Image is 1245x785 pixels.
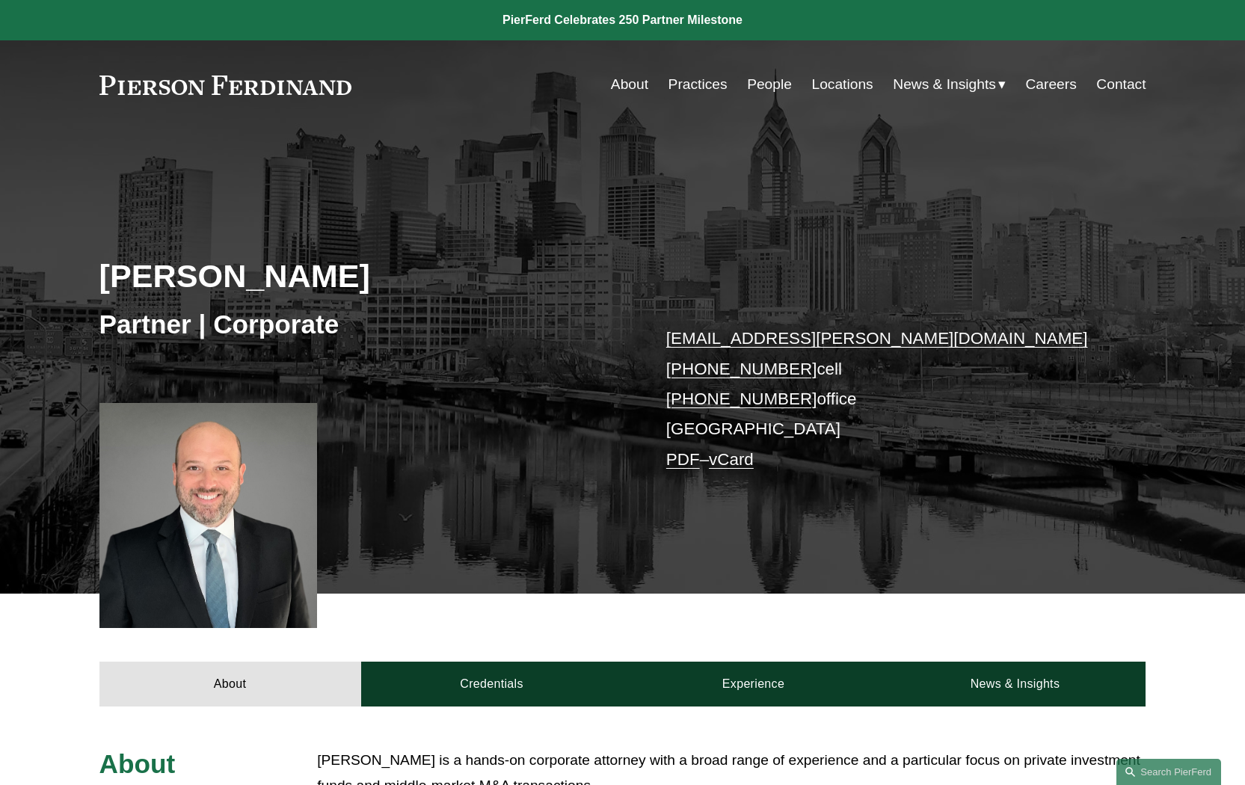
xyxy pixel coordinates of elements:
a: About [99,662,361,706]
a: Careers [1025,70,1076,99]
span: News & Insights [893,72,996,98]
h2: [PERSON_NAME] [99,256,623,295]
a: Locations [812,70,873,99]
a: People [747,70,792,99]
a: Contact [1096,70,1146,99]
a: folder dropdown [893,70,1006,99]
a: News & Insights [884,662,1146,706]
a: Credentials [361,662,623,706]
a: PDF [666,450,700,469]
a: [EMAIL_ADDRESS][PERSON_NAME][DOMAIN_NAME] [666,329,1088,348]
span: About [99,749,176,778]
a: [PHONE_NUMBER] [666,360,817,378]
a: [PHONE_NUMBER] [666,390,817,408]
a: vCard [709,450,754,469]
a: About [611,70,648,99]
p: cell office [GEOGRAPHIC_DATA] – [666,324,1102,475]
a: Experience [623,662,885,706]
h3: Partner | Corporate [99,308,623,341]
a: Search this site [1116,759,1221,785]
a: Practices [668,70,728,99]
